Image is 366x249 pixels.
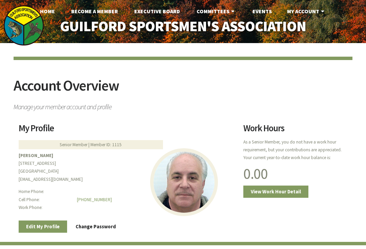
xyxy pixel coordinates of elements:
a: Become A Member [66,4,123,18]
a: Home [35,4,60,18]
p: [STREET_ADDRESS] [GEOGRAPHIC_DATA] [EMAIL_ADDRESS][DOMAIN_NAME] [19,152,235,183]
span: Manage your member account and profile [14,100,352,110]
h2: Account Overview [14,78,352,100]
a: Guilford Sportsmen's Association [47,14,319,39]
b: [PERSON_NAME] [19,153,53,158]
dt: Work Phone [19,204,73,211]
dt: Cell Phone [19,196,73,204]
a: My Account [282,4,331,18]
dt: Home Phone [19,188,73,195]
a: Executive Board [129,4,185,18]
h2: My Profile [19,124,235,137]
img: logo_sm.png [3,5,44,46]
a: Events [247,4,277,18]
a: Change Password [68,221,123,233]
p: As a Senior Member, you do not have a work hour requirement, but your contributions are appreciat... [243,138,347,162]
a: Edit My Profile [19,221,67,233]
a: View Work Hour Detail [243,186,308,198]
a: [PHONE_NUMBER] [77,197,112,203]
div: Senior Member | Member ID: 1115 [19,140,163,149]
a: Committees [191,4,242,18]
h1: 0.00 [243,166,347,181]
h2: Work Hours [243,124,347,137]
